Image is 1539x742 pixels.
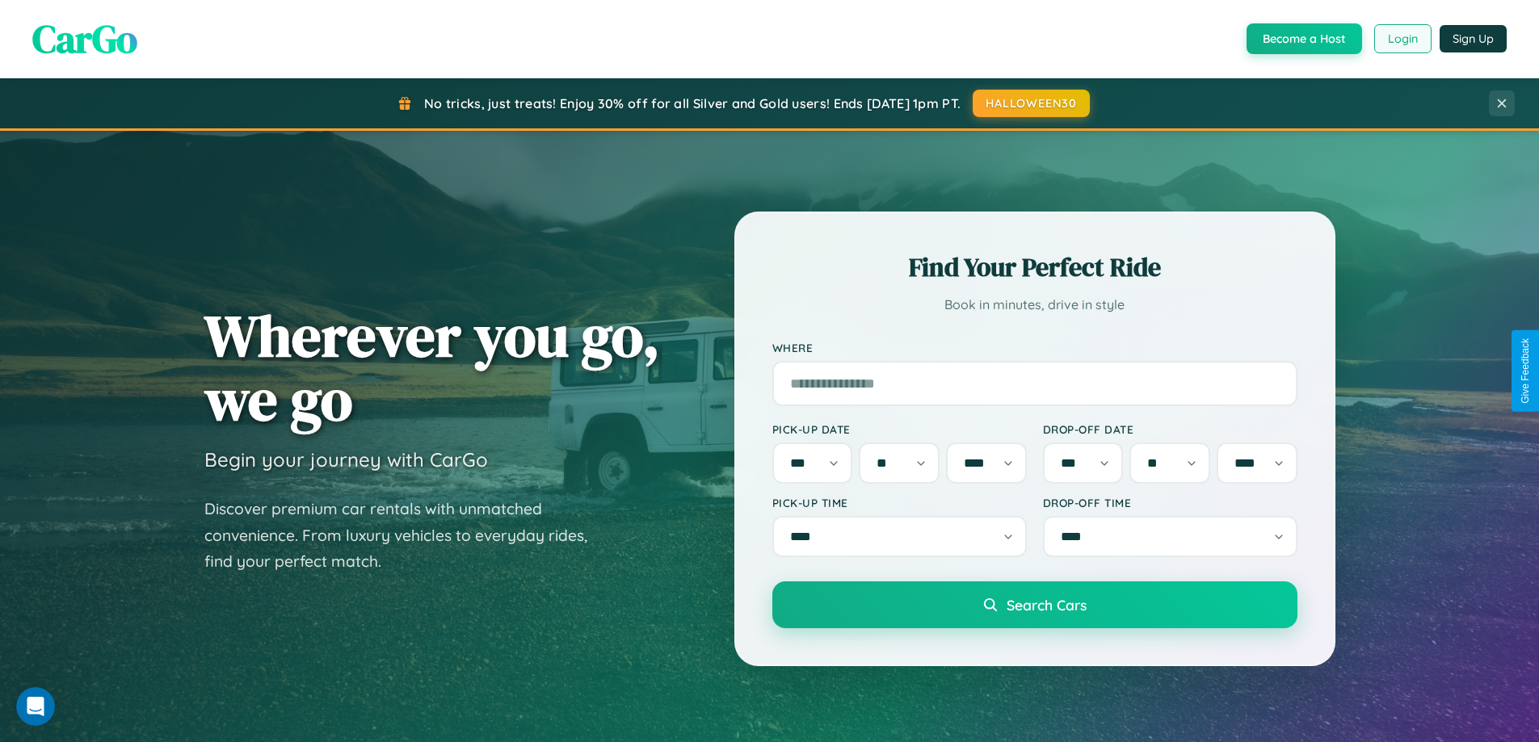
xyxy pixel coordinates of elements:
[772,249,1297,285] h2: Find Your Perfect Ride
[772,422,1027,436] label: Pick-up Date
[772,341,1297,354] label: Where
[1440,25,1507,52] button: Sign Up
[772,293,1297,317] p: Book in minutes, drive in style
[32,12,137,65] span: CarGo
[1043,496,1297,509] label: Drop-off Time
[424,95,961,111] span: No tricks, just treats! Enjoy 30% off for all Silver and Gold users! Ends [DATE] 1pm PT.
[204,496,608,575] p: Discover premium car rentals with unmatched convenience. From luxury vehicles to everyday rides, ...
[204,447,488,472] h3: Begin your journey with CarGo
[1374,24,1432,53] button: Login
[204,304,660,431] h1: Wherever you go, we go
[973,90,1090,117] button: HALLOWEEN30
[772,496,1027,509] label: Pick-up Time
[16,687,55,726] iframe: Intercom live chat
[1007,596,1087,614] span: Search Cars
[772,581,1297,628] button: Search Cars
[1520,338,1531,404] div: Give Feedback
[1043,422,1297,436] label: Drop-off Date
[1247,23,1362,54] button: Become a Host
